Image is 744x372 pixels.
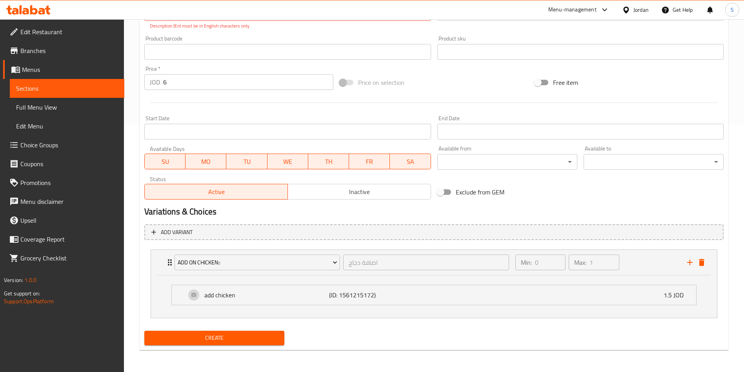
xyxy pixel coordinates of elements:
span: TH [311,156,346,167]
p: Max: [574,258,586,267]
span: Upsell [20,216,118,225]
span: Coverage Report [20,235,118,244]
button: SA [390,154,431,169]
input: Please enter price [163,74,333,90]
button: Create [144,331,284,345]
span: Menu disclaimer [20,197,118,206]
span: Choice Groups [20,140,118,150]
p: Description (En) must be in English characters only [150,22,425,29]
div: Expand [172,285,696,305]
div: ​ [584,154,724,170]
a: Edit Menu [10,117,124,136]
button: TH [308,154,349,169]
button: delete [696,257,708,268]
span: add on chicken:: [178,258,337,268]
span: Free item [553,78,578,87]
a: Choice Groups [3,136,124,154]
div: Jordan [633,5,649,14]
span: Coupons [20,159,118,169]
span: Promotions [20,178,118,187]
a: Support.OpsPlatform [4,296,54,306]
h2: Variations & Choices [144,206,724,218]
span: SA [393,156,427,167]
button: Inactive [287,184,431,200]
a: Upsell [3,211,124,230]
p: (ID: 1561215172) [329,290,412,300]
a: Full Menu View [10,98,124,117]
div: Expand [151,250,717,275]
span: Branches [20,46,118,55]
a: Sections [10,79,124,98]
span: Inactive [291,186,428,198]
p: Min: [521,258,532,267]
span: MO [189,156,223,167]
p: 1.5 JOD [664,290,690,300]
a: Grocery Checklist [3,249,124,268]
span: Version: [4,275,23,285]
p: JOD [150,77,160,87]
span: Add variant [161,227,193,237]
a: Branches [3,41,124,60]
a: Promotions [3,173,124,192]
a: Coupons [3,154,124,173]
a: Menus [3,60,124,79]
button: SU [144,154,186,169]
span: Full Menu View [16,103,118,112]
span: Exclude from GEM [456,187,504,197]
span: Menus [22,65,118,74]
a: Edit Restaurant [3,22,124,41]
span: Get support on: [4,288,40,299]
span: Create [151,333,278,343]
input: Please enter product sku [437,44,724,60]
span: Edit Menu [16,121,118,131]
span: FR [352,156,387,167]
button: add [684,257,696,268]
span: S [731,5,734,14]
span: TU [229,156,264,167]
button: Add variant [144,224,724,240]
span: Price on selection [358,78,404,87]
p: add chicken [204,290,329,300]
div: ​ [437,154,577,170]
span: 1.0.0 [24,275,36,285]
li: ExpandExpand [144,246,724,321]
span: Grocery Checklist [20,253,118,263]
button: FR [349,154,390,169]
button: WE [267,154,308,169]
span: Edit Restaurant [20,27,118,37]
a: Menu disclaimer [3,192,124,211]
button: TU [226,154,267,169]
span: SU [148,156,182,167]
span: Active [148,186,285,198]
a: Coverage Report [3,230,124,249]
button: Active [144,184,288,200]
input: Please enter product barcode [144,44,431,60]
div: Menu-management [548,5,597,15]
button: MO [186,154,226,169]
span: WE [271,156,305,167]
span: Sections [16,84,118,93]
button: add on chicken:: [175,255,340,270]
